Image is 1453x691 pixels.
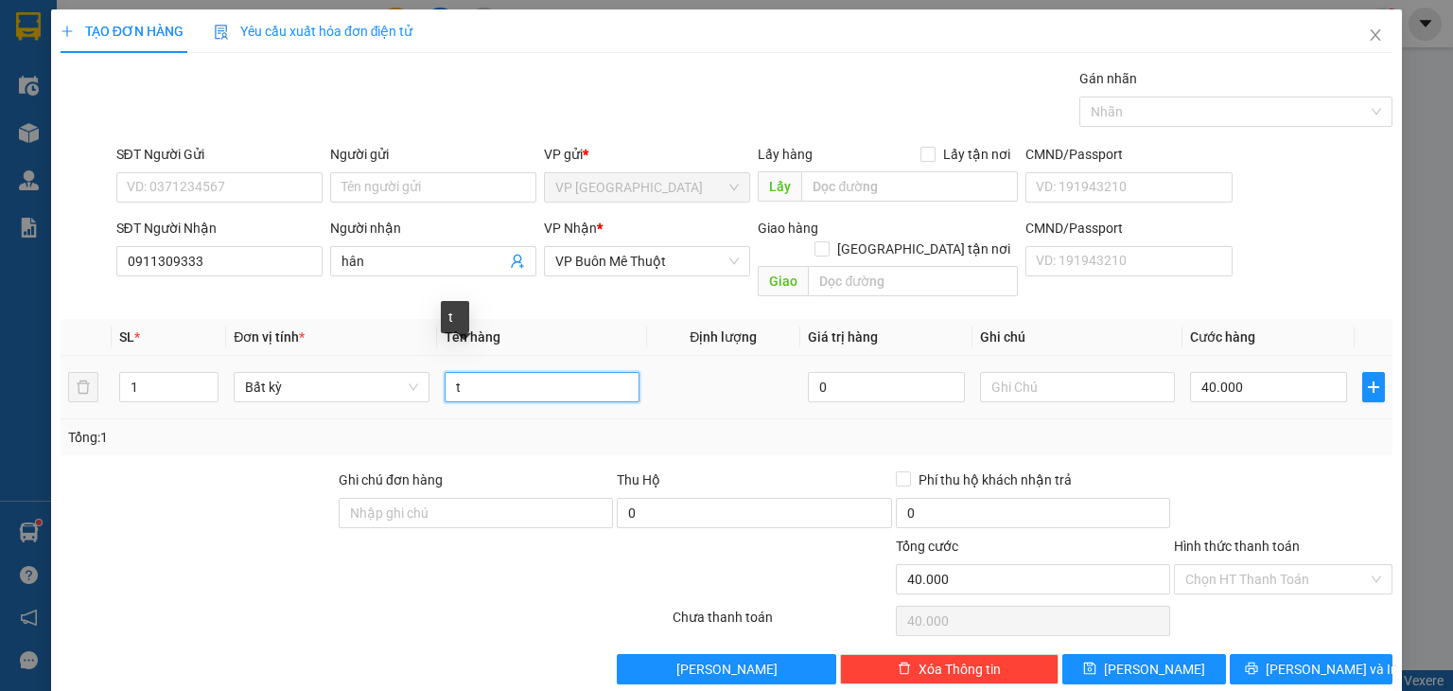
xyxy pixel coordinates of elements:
[1363,380,1384,395] span: plus
[972,319,1182,356] th: Ghi chú
[544,144,750,165] div: VP gửi
[898,662,911,677] span: delete
[758,147,813,162] span: Lấy hàng
[68,372,98,402] button: delete
[441,301,469,333] div: t
[445,329,500,345] span: Tên hàng
[116,218,323,239] div: SĐT Người Nhận
[1266,659,1398,680] span: [PERSON_NAME] và In
[131,80,252,122] li: VP VP Buôn Mê Thuột
[234,329,305,345] span: Đơn vị tính
[980,372,1175,402] input: Ghi Chú
[1025,218,1232,239] div: CMND/Passport
[676,659,778,680] span: [PERSON_NAME]
[808,266,1018,296] input: Dọc đường
[808,372,965,402] input: 0
[214,25,229,40] img: icon
[919,659,1001,680] span: Xóa Thông tin
[1062,654,1226,684] button: save[PERSON_NAME]
[690,329,757,345] span: Định lượng
[339,472,443,487] label: Ghi chú đơn hàng
[801,171,1018,202] input: Dọc đường
[758,221,818,236] span: Giao hàng
[1079,71,1137,86] label: Gán nhãn
[9,80,131,143] li: VP VP [GEOGRAPHIC_DATA]
[555,173,739,202] span: VP Sài Gòn
[445,372,639,402] input: VD: Bàn, Ghế
[758,266,808,296] span: Giao
[830,239,1018,259] span: [GEOGRAPHIC_DATA] tận nơi
[61,24,184,39] span: TẠO ĐƠN HÀNG
[330,144,536,165] div: Người gửi
[758,171,801,202] span: Lấy
[1190,329,1255,345] span: Cước hàng
[510,254,525,269] span: user-add
[214,24,413,39] span: Yêu cầu xuất hóa đơn điện tử
[339,498,613,528] input: Ghi chú đơn hàng
[544,221,597,236] span: VP Nhận
[1174,539,1300,554] label: Hình thức thanh toán
[1245,662,1258,677] span: printer
[245,373,417,401] span: Bất kỳ
[617,654,835,684] button: [PERSON_NAME]
[936,144,1018,165] span: Lấy tận nơi
[1104,659,1205,680] span: [PERSON_NAME]
[617,472,660,487] span: Thu Hộ
[911,470,1079,490] span: Phí thu hộ khách nhận trả
[68,427,562,448] div: Tổng: 1
[1083,662,1096,677] span: save
[555,247,739,275] span: VP Buôn Mê Thuột
[840,654,1059,684] button: deleteXóa Thông tin
[330,218,536,239] div: Người nhận
[116,144,323,165] div: SĐT Người Gửi
[671,607,893,640] div: Chưa thanh toán
[61,25,74,38] span: plus
[896,539,958,554] span: Tổng cước
[1025,144,1232,165] div: CMND/Passport
[1349,9,1402,62] button: Close
[1362,372,1385,402] button: plus
[131,126,144,139] span: environment
[1368,27,1383,43] span: close
[9,9,274,45] li: [PERSON_NAME]
[1230,654,1393,684] button: printer[PERSON_NAME] và In
[119,329,134,345] span: SL
[808,329,878,345] span: Giá trị hàng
